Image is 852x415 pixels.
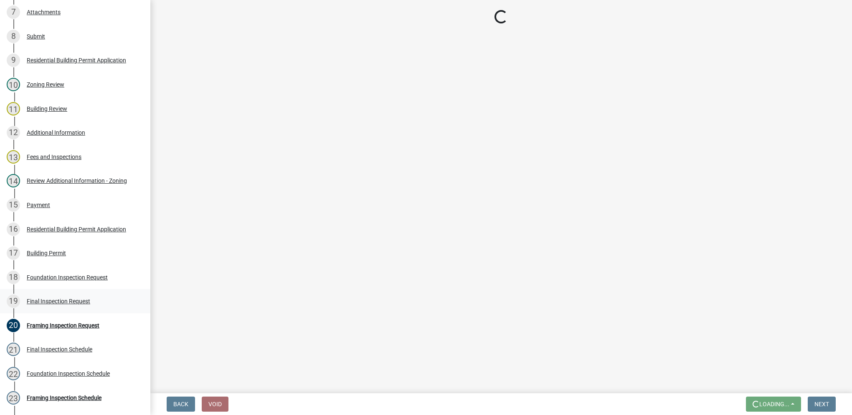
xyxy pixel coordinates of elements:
span: Loading... [759,401,789,407]
div: Review Additional Information - Zoning [27,178,127,184]
div: Foundation Inspection Schedule [27,371,110,377]
div: Foundation Inspection Request [27,274,108,280]
div: 10 [7,78,20,91]
div: Fees and Inspections [27,154,81,160]
div: Building Review [27,106,67,112]
div: 11 [7,102,20,115]
div: Residential Building Permit Application [27,57,126,63]
div: 9 [7,54,20,67]
div: Framing Inspection Request [27,323,99,328]
div: 12 [7,126,20,139]
div: Attachments [27,9,61,15]
div: 21 [7,343,20,356]
div: Framing Inspection Schedule [27,395,101,401]
div: 16 [7,223,20,236]
button: Void [202,397,228,412]
div: Submit [27,33,45,39]
div: Payment [27,202,50,208]
span: Back [173,401,188,407]
span: Next [814,401,829,407]
div: 18 [7,271,20,284]
div: Residential Building Permit Application [27,226,126,232]
div: 20 [7,319,20,332]
div: 15 [7,198,20,212]
button: Next [808,397,836,412]
div: Building Permit [27,250,66,256]
div: Zoning Review [27,82,64,87]
div: Final Inspection Schedule [27,346,92,352]
div: Final Inspection Request [27,298,90,304]
div: 14 [7,174,20,187]
button: Back [167,397,195,412]
div: 17 [7,246,20,260]
div: 13 [7,150,20,164]
div: 22 [7,367,20,380]
button: Loading... [746,397,801,412]
div: Additional Information [27,130,85,136]
div: 19 [7,295,20,308]
div: 7 [7,5,20,19]
div: 23 [7,391,20,405]
div: 8 [7,30,20,43]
